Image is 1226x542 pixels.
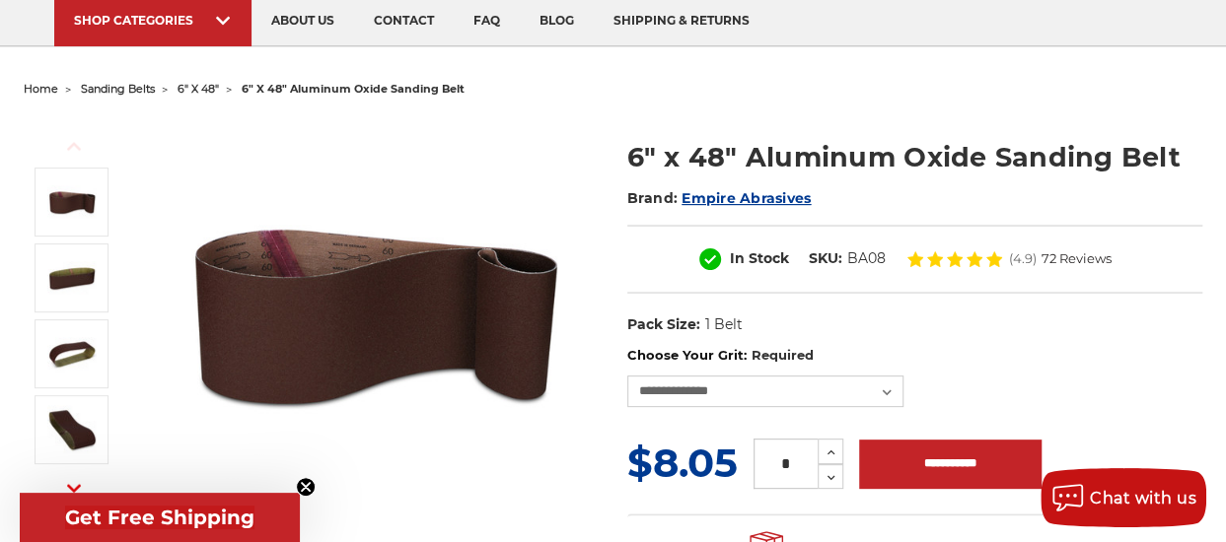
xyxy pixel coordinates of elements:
[627,189,679,207] span: Brand:
[242,82,465,96] span: 6" x 48" aluminum oxide sanding belt
[682,189,811,207] a: Empire Abrasives
[1009,252,1037,265] span: (4.9)
[50,125,98,168] button: Previous
[730,249,789,267] span: In Stock
[627,138,1202,176] h1: 6" x 48" Aluminum Oxide Sanding Belt
[47,177,97,227] img: 6" x 48" Aluminum Oxide Sanding Belt
[627,314,700,335] dt: Pack Size:
[47,329,97,378] img: 6" x 48" Sanding Belt - Aluminum Oxide
[847,248,886,269] dd: BA08
[809,248,842,269] dt: SKU:
[1090,489,1196,508] span: Chat with us
[81,82,155,96] a: sanding belts
[627,439,738,487] span: $8.05
[179,117,573,511] img: 6" x 48" Aluminum Oxide Sanding Belt
[178,82,219,96] a: 6" x 48"
[65,506,254,529] span: Get Free Shipping
[296,477,316,497] button: Close teaser
[47,405,97,454] img: 6" x 48" Sanding Belt - AOX
[751,347,813,363] small: Required
[74,13,232,28] div: SHOP CATEGORIES
[24,82,58,96] a: home
[20,493,300,542] div: Get Free ShippingClose teaser
[1042,252,1112,265] span: 72 Reviews
[1041,468,1206,527] button: Chat with us
[627,346,1202,366] label: Choose Your Grit:
[50,467,98,509] button: Next
[47,253,97,303] img: 6" x 48" AOX Sanding Belt
[704,314,742,335] dd: 1 Belt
